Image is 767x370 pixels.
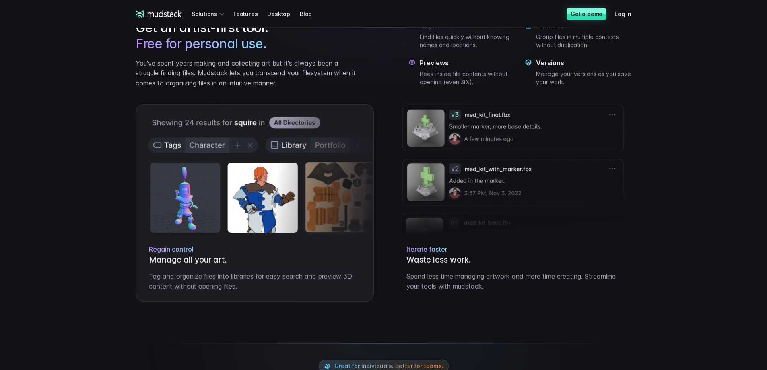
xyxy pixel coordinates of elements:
h2: Get an artist-first tool. [136,20,359,52]
span: Iterate faster [406,245,447,253]
h3: Manage all your art. [149,255,361,265]
a: Get a demo [567,8,606,20]
img: add alt text todo [394,105,631,236]
h4: Versions [536,59,631,67]
a: Features [233,6,267,21]
p: Spend less time managing artwork and more time creating. Streamline your tools with mudstack. [406,271,618,291]
span: Great for individuals. Better for teams. [334,362,443,369]
p: Group files in multiple contexts without duplication. [536,33,631,49]
p: Tag and organize files into libraries for easy search and preview 3D content without opening files. [149,271,361,291]
span: Art team size [134,66,172,73]
span: Free for personal use. [136,36,266,52]
p: Manage your versions as you save your work. [536,70,631,86]
a: Desktop [267,6,300,21]
a: Blog [300,6,322,21]
a: Log in [614,6,641,21]
p: Find files quickly without knowing names and locations. [420,33,515,49]
h3: Waste less work. [406,255,618,265]
p: You've spent years making and collecting art but it's always been a struggle finding files. Mudst... [136,58,359,88]
img: add alt text todo [136,105,373,236]
h4: Previews [420,59,515,67]
span: Last name [134,0,165,7]
span: Work with outsourced artists? [9,146,94,153]
span: Job title [134,33,157,40]
input: Work with outsourced artists? [2,146,7,151]
p: Peek inside file contents without opening (even 3D!). [420,70,515,86]
div: Solutions [192,6,227,21]
span: Regain control [149,245,194,253]
a: mudstack logo [136,10,182,18]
